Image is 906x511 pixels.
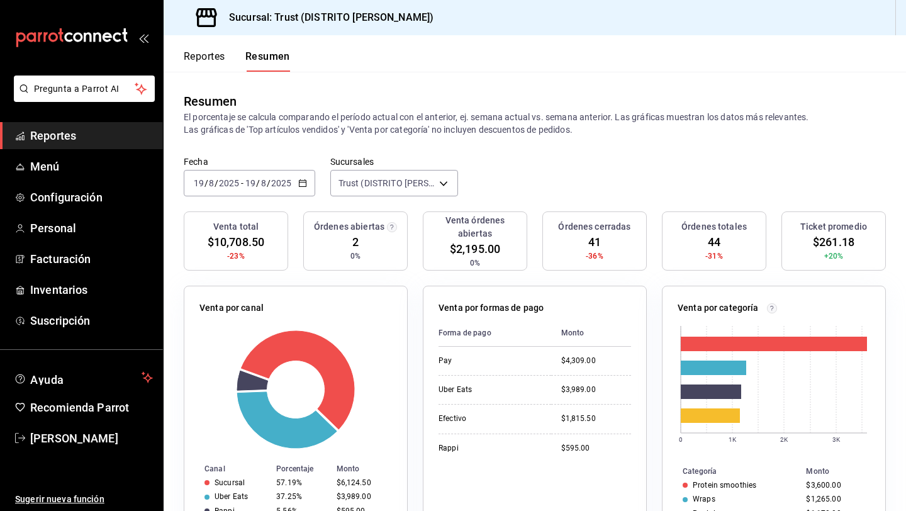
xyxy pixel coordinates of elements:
[30,158,153,175] span: Menú
[337,478,388,487] div: $6,124.50
[184,462,271,476] th: Canal
[245,50,290,72] button: Resumen
[806,481,865,490] div: $3,600.00
[138,33,148,43] button: open_drawer_menu
[729,436,737,443] text: 1K
[30,250,153,267] span: Facturación
[215,178,218,188] span: /
[708,233,720,250] span: 44
[9,91,155,104] a: Pregunta a Parrot AI
[260,178,267,188] input: --
[439,320,551,347] th: Forma de pago
[586,250,603,262] span: -36%
[352,233,359,250] span: 2
[276,492,326,501] div: 37.25%
[558,220,630,233] h3: Órdenes cerradas
[439,301,544,315] p: Venta por formas de pago
[679,436,683,443] text: 0
[705,250,723,262] span: -31%
[30,399,153,416] span: Recomienda Parrot
[561,443,631,454] div: $595.00
[184,50,225,72] button: Reportes
[271,178,292,188] input: ----
[184,50,290,72] div: navigation tabs
[780,436,788,443] text: 2K
[800,220,867,233] h3: Ticket promedio
[241,178,243,188] span: -
[338,177,435,189] span: Trust (DISTRITO [PERSON_NAME])
[14,76,155,102] button: Pregunta a Parrot AI
[693,495,715,503] div: Wraps
[439,443,541,454] div: Rappi
[663,464,801,478] th: Categoría
[30,312,153,329] span: Suscripción
[30,370,137,385] span: Ayuda
[193,178,204,188] input: --
[350,250,361,262] span: 0%
[15,493,153,506] span: Sugerir nueva función
[588,233,601,250] span: 41
[184,92,237,111] div: Resumen
[693,481,756,490] div: Protein smoothies
[219,10,433,25] h3: Sucursal: Trust (DISTRITO [PERSON_NAME])
[561,385,631,395] div: $3,989.00
[213,220,259,233] h3: Venta total
[337,492,388,501] div: $3,989.00
[439,356,541,366] div: Pay
[184,111,886,136] p: El porcentaje se calcula comparando el período actual con el anterior, ej. semana actual vs. sema...
[551,320,631,347] th: Monto
[314,220,384,233] h3: Órdenes abiertas
[470,257,480,269] span: 0%
[276,478,326,487] div: 57.19%
[271,462,331,476] th: Porcentaje
[450,240,500,257] span: $2,195.00
[30,281,153,298] span: Inventarios
[561,356,631,366] div: $4,309.00
[832,436,841,443] text: 3K
[256,178,260,188] span: /
[330,157,458,166] label: Sucursales
[428,214,522,240] h3: Venta órdenes abiertas
[439,385,541,395] div: Uber Eats
[813,233,854,250] span: $261.18
[332,462,408,476] th: Monto
[245,178,256,188] input: --
[801,464,885,478] th: Monto
[824,250,844,262] span: +20%
[218,178,240,188] input: ----
[227,250,245,262] span: -23%
[34,82,135,96] span: Pregunta a Parrot AI
[215,492,248,501] div: Uber Eats
[561,413,631,424] div: $1,815.50
[678,301,759,315] p: Venta por categoría
[30,430,153,447] span: [PERSON_NAME]
[208,178,215,188] input: --
[30,189,153,206] span: Configuración
[199,301,264,315] p: Venta por canal
[30,220,153,237] span: Personal
[184,157,315,166] label: Fecha
[204,178,208,188] span: /
[267,178,271,188] span: /
[208,233,264,250] span: $10,708.50
[30,127,153,144] span: Reportes
[439,413,541,424] div: Efectivo
[806,495,865,503] div: $1,265.00
[215,478,245,487] div: Sucursal
[681,220,747,233] h3: Órdenes totales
